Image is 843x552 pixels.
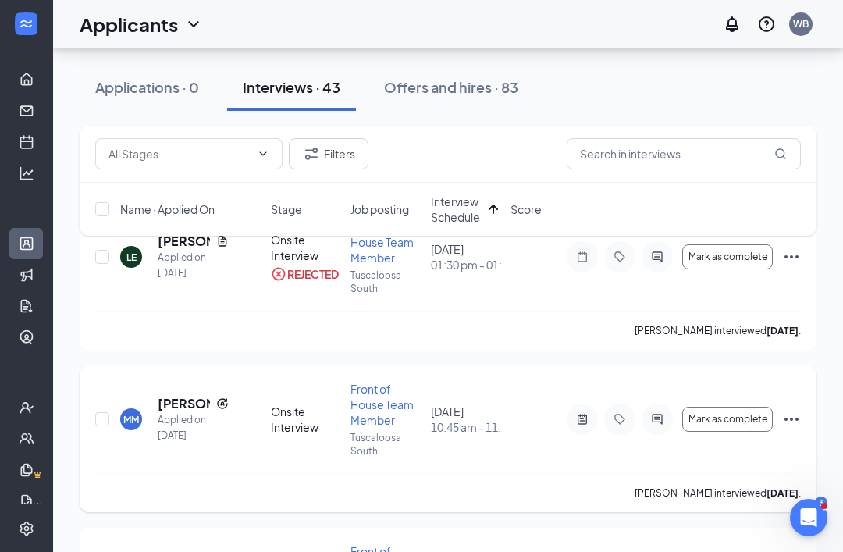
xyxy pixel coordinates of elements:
[271,201,302,217] span: Stage
[158,412,229,443] div: Applied on [DATE]
[19,521,34,536] svg: Settings
[350,382,414,427] span: Front of House Team Member
[793,17,809,30] div: WB
[688,414,767,425] span: Mark as complete
[271,266,286,282] svg: CrossCircle
[782,248,801,266] svg: Ellipses
[257,148,269,160] svg: ChevronDown
[682,407,773,432] button: Mark as complete
[431,404,501,435] div: [DATE]
[757,15,776,34] svg: QuestionInfo
[723,15,742,34] svg: Notifications
[19,166,34,181] svg: Analysis
[782,410,801,429] svg: Ellipses
[431,194,482,225] span: Interview Schedule
[573,251,592,263] svg: Note
[635,486,801,500] p: [PERSON_NAME] interviewed .
[682,244,773,269] button: Mark as complete
[158,250,229,281] div: Applied on [DATE]
[815,497,827,510] div: 3
[302,144,321,163] svg: Filter
[567,138,801,169] input: Search in interviews
[18,16,34,31] svg: WorkstreamLogo
[767,325,799,337] b: [DATE]
[120,201,215,217] span: Name · Applied On
[767,487,799,499] b: [DATE]
[350,431,421,458] p: Tuscaloosa South
[431,257,501,272] span: 01:30 pm - 01:45 pm
[123,413,139,426] div: MM
[80,11,178,37] h1: Applicants
[688,251,767,262] span: Mark as complete
[790,499,827,536] iframe: Intercom live chat
[243,77,340,97] div: Interviews · 43
[19,400,34,415] svg: UserCheck
[289,138,368,169] button: Filter Filters
[108,145,251,162] input: All Stages
[648,251,667,263] svg: ActiveChat
[573,413,592,426] svg: ActiveNote
[126,251,137,264] div: LE
[350,269,421,295] p: Tuscaloosa South
[184,15,203,34] svg: ChevronDown
[271,404,341,435] div: Onsite Interview
[216,397,229,410] svg: Reapply
[648,413,667,426] svg: ActiveChat
[158,395,210,412] h5: [PERSON_NAME]
[287,266,339,282] div: REJECTED
[95,77,199,97] div: Applications · 0
[510,201,542,217] span: Score
[774,148,787,160] svg: MagnifyingGlass
[431,419,501,435] span: 10:45 am - 11:00 am
[384,77,518,97] div: Offers and hires · 83
[350,201,409,217] span: Job posting
[484,200,503,219] svg: ArrowUp
[610,251,629,263] svg: Tag
[610,413,629,426] svg: Tag
[431,241,501,272] div: [DATE]
[635,324,801,337] p: [PERSON_NAME] interviewed .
